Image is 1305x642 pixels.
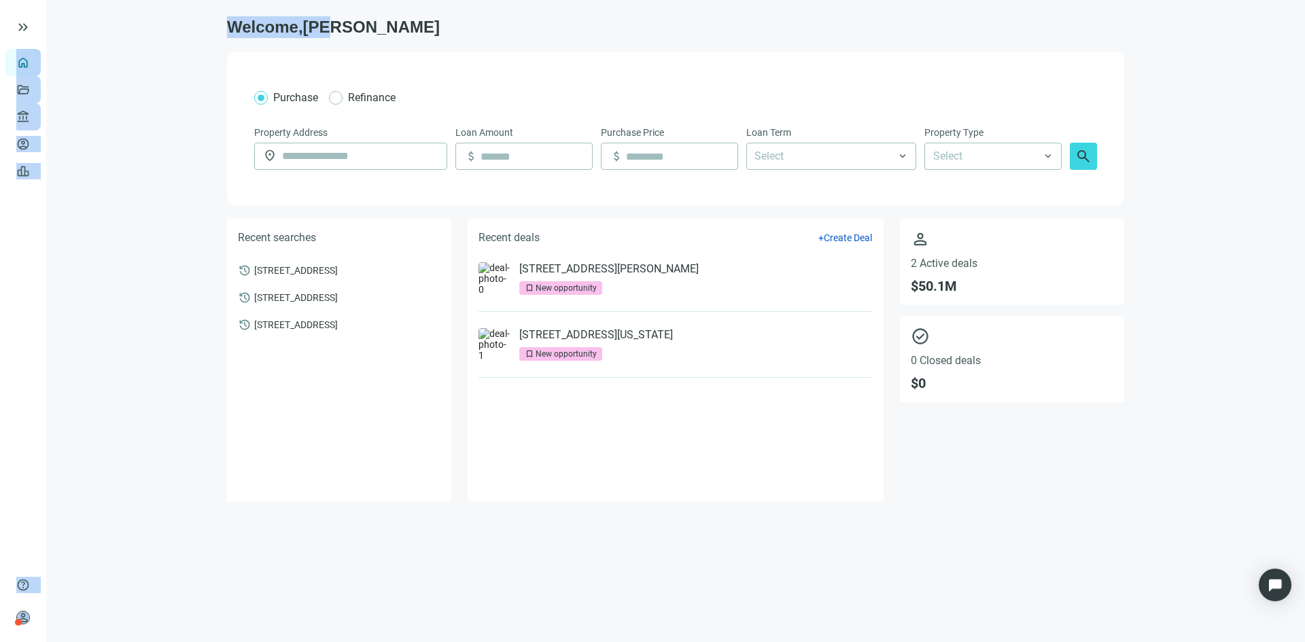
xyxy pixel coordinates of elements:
[1070,143,1097,170] button: search
[464,149,478,163] span: attach_money
[16,578,30,592] span: help
[911,278,1113,294] span: $ 50.1M
[536,347,597,361] div: New opportunity
[818,232,873,244] button: +Create Deal
[254,125,328,140] span: Property Address
[227,16,1124,38] h1: Welcome, [PERSON_NAME]
[1259,569,1291,601] div: Open Intercom Messenger
[911,354,1113,367] span: 0 Closed deals
[238,291,251,304] span: history
[238,264,251,277] span: history
[455,125,513,140] span: Loan Amount
[238,318,251,332] span: history
[254,318,338,330] span: [STREET_ADDRESS]
[746,125,791,140] span: Loan Term
[601,125,664,140] span: Purchase Price
[911,230,1113,249] span: person
[911,257,1113,270] span: 2 Active deals
[15,19,31,35] button: keyboard_double_arrow_right
[478,262,511,295] img: deal-photo-0
[911,375,1113,391] span: $ 0
[519,328,673,342] a: [STREET_ADDRESS][US_STATE]
[254,291,338,303] span: [STREET_ADDRESS]
[16,611,30,624] span: person
[610,149,623,163] span: attach_money
[519,262,699,276] a: [STREET_ADDRESS][PERSON_NAME]
[263,149,277,162] span: location_on
[16,110,26,124] span: account_balance
[254,264,338,276] span: [STREET_ADDRESS]
[818,232,824,243] span: +
[273,91,318,104] span: Purchase
[525,283,534,293] span: bookmark
[924,125,984,140] span: Property Type
[478,328,511,361] img: deal-photo-1
[525,349,534,359] span: bookmark
[1075,148,1092,164] span: search
[238,230,316,246] h5: Recent searches
[348,91,396,104] span: Refinance
[911,327,1113,346] span: check_circle
[478,230,540,246] h5: Recent deals
[824,232,872,243] span: Create Deal
[536,281,597,295] div: New opportunity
